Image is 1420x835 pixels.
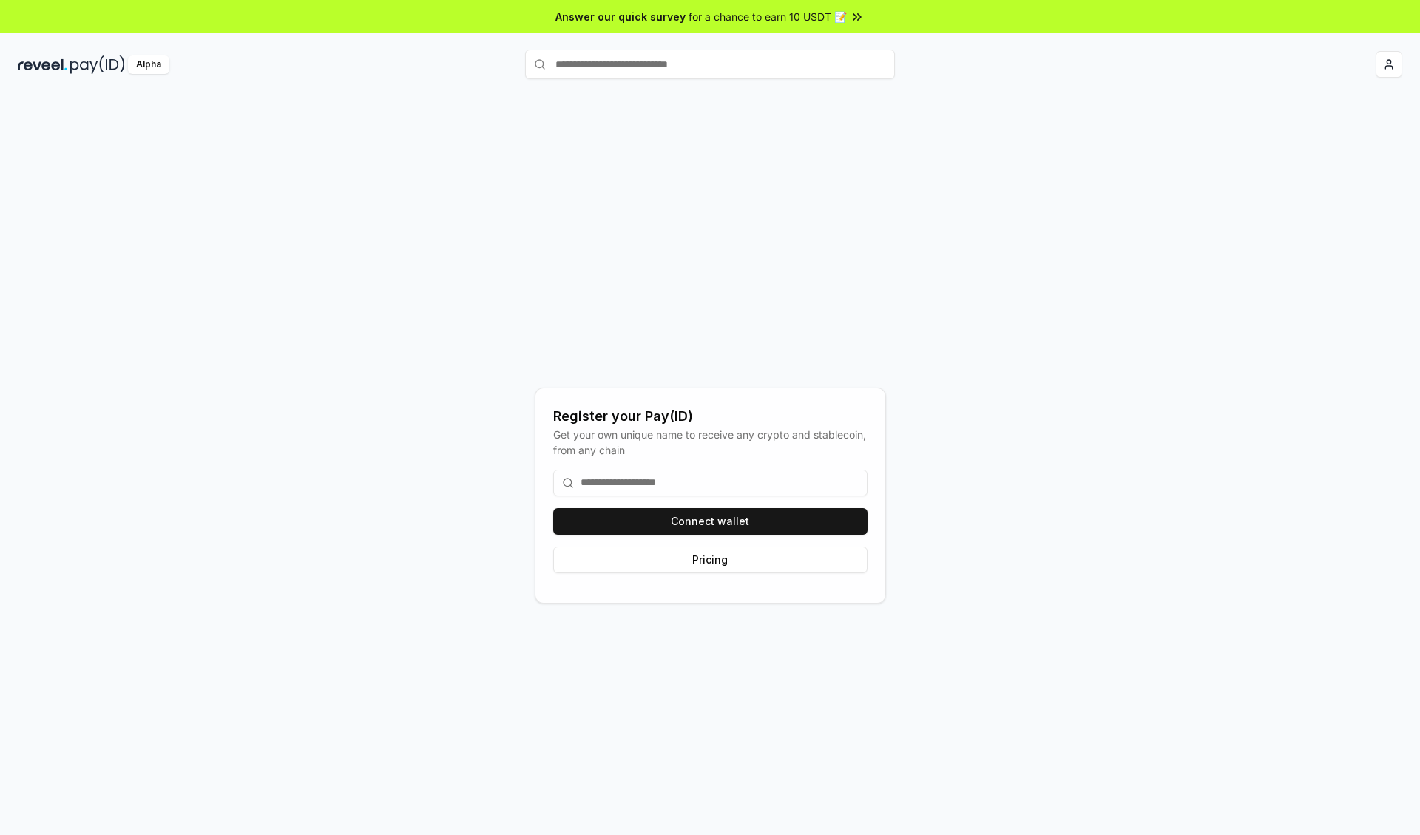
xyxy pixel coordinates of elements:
div: Register your Pay(ID) [553,406,868,427]
div: Get your own unique name to receive any crypto and stablecoin, from any chain [553,427,868,458]
img: reveel_dark [18,55,67,74]
img: pay_id [70,55,125,74]
span: Answer our quick survey [555,9,686,24]
button: Pricing [553,547,868,573]
button: Connect wallet [553,508,868,535]
span: for a chance to earn 10 USDT 📝 [689,9,847,24]
div: Alpha [128,55,169,74]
